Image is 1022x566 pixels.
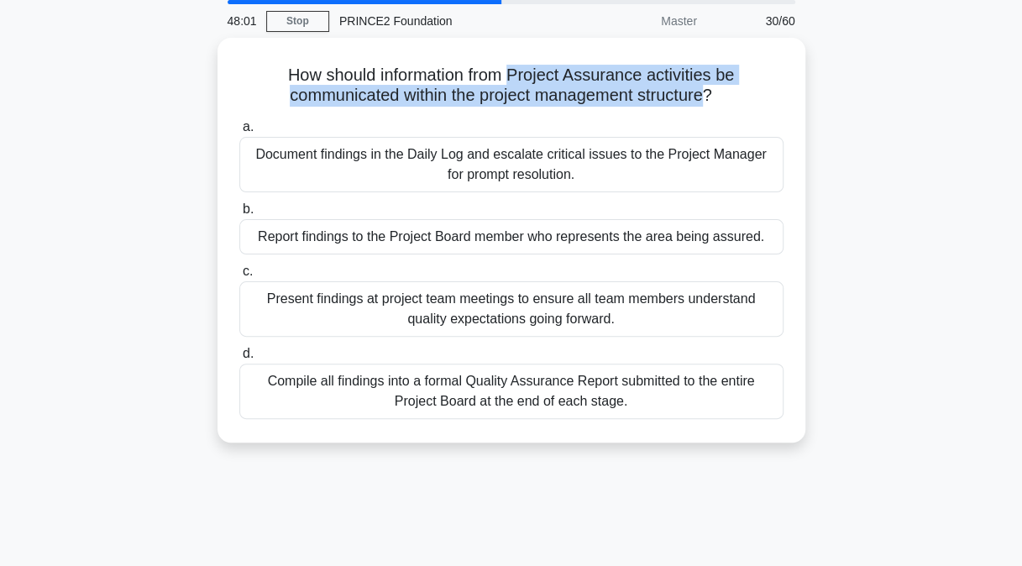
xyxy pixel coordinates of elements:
div: Compile all findings into a formal Quality Assurance Report submitted to the entire Project Board... [239,364,784,419]
span: a. [243,119,254,134]
span: d. [243,346,254,360]
div: PRINCE2 Foundation [329,4,560,38]
div: Document findings in the Daily Log and escalate critical issues to the Project Manager for prompt... [239,137,784,192]
div: Master [560,4,707,38]
div: Report findings to the Project Board member who represents the area being assured. [239,219,784,254]
span: b. [243,202,254,216]
span: c. [243,264,253,278]
div: 30/60 [707,4,805,38]
div: Present findings at project team meetings to ensure all team members understand quality expectati... [239,281,784,337]
a: Stop [266,11,329,32]
h5: How should information from Project Assurance activities be communicated within the project manag... [238,65,785,107]
div: 48:01 [218,4,266,38]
